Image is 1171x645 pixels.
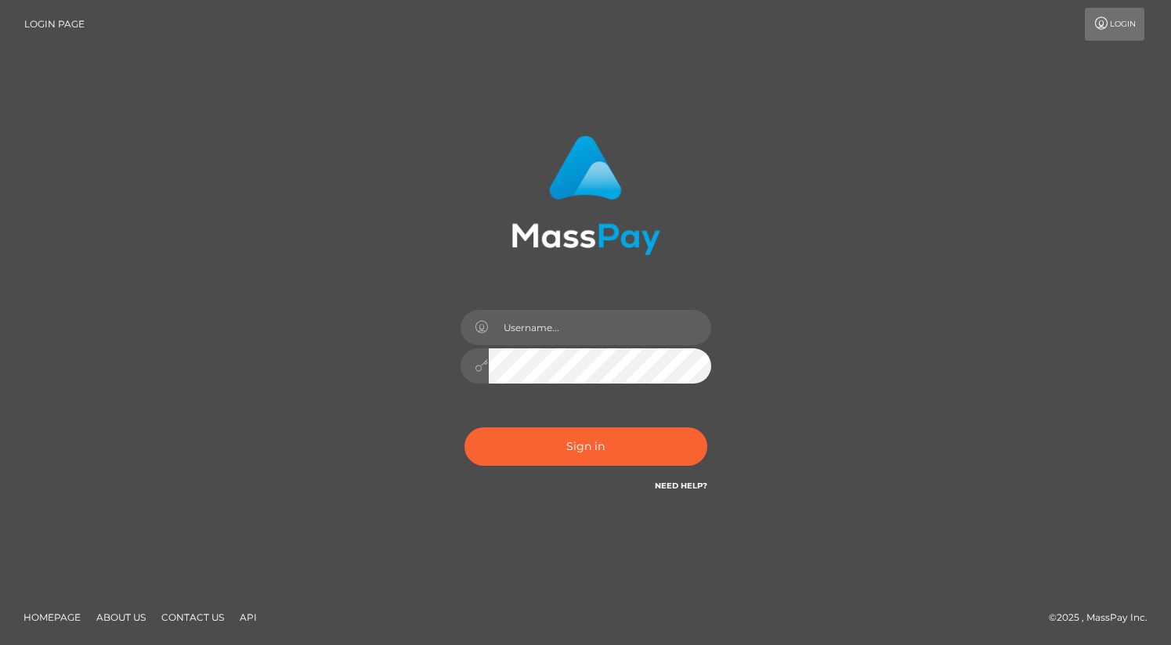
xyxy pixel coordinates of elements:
input: Username... [489,310,711,345]
button: Sign in [464,427,707,466]
div: © 2025 , MassPay Inc. [1049,609,1159,626]
a: Need Help? [655,481,707,491]
a: Homepage [17,605,87,629]
img: MassPay Login [511,135,660,255]
a: Contact Us [155,605,230,629]
a: Login [1085,8,1144,41]
a: Login Page [24,8,85,41]
a: API [233,605,263,629]
a: About Us [90,605,152,629]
